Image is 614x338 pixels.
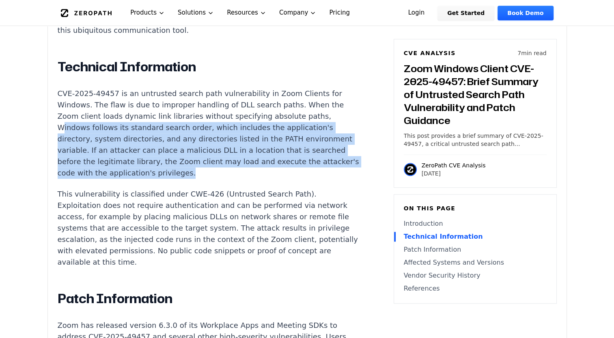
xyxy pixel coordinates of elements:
a: Get Started [437,6,494,20]
h6: On this page [404,204,547,212]
h3: Zoom Windows Client CVE-2025-49457: Brief Summary of Untrusted Search Path Vulnerability and Patc... [404,62,547,127]
a: Vendor Security History [404,271,547,280]
a: Introduction [404,219,547,229]
a: Technical Information [404,232,547,242]
a: Patch Information [404,245,547,255]
a: Affected Systems and Versions [404,258,547,267]
p: 7 min read [517,49,546,57]
img: ZeroPath CVE Analysis [404,163,417,176]
h6: CVE Analysis [404,49,456,57]
h2: Patch Information [58,291,360,307]
p: CVE-2025-49457 is an untrusted search path vulnerability in Zoom Clients for Windows. The flaw is... [58,88,360,179]
p: [DATE] [422,169,486,178]
h2: Technical Information [58,59,360,75]
p: This post provides a brief summary of CVE-2025-49457, a critical untrusted search path vulnerabil... [404,132,547,148]
p: ZeroPath CVE Analysis [422,161,486,169]
a: Login [399,6,435,20]
a: References [404,284,547,293]
a: Book Demo [498,6,553,20]
p: This vulnerability is classified under CWE-426 (Untrusted Search Path). Exploitation does not req... [58,188,360,268]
